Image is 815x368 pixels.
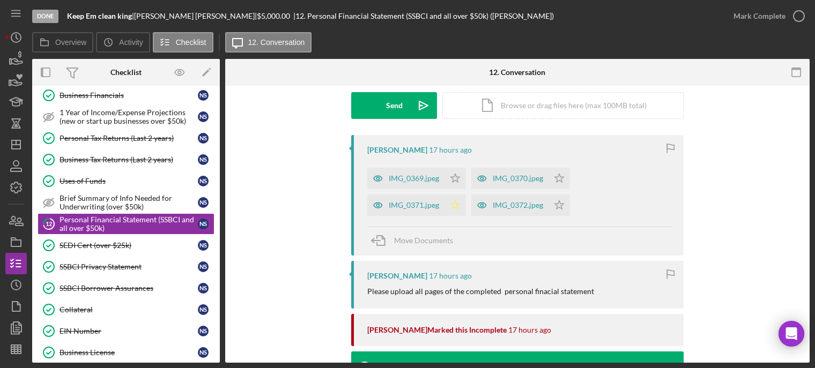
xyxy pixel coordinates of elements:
label: Activity [119,38,143,47]
a: CollateralNS [38,299,214,320]
div: N S [198,283,209,294]
a: 12Personal Financial Statement (SSBCI and all over $50k)NS [38,213,214,235]
button: Mark Complete [723,5,810,27]
time: 2025-08-11 20:54 [429,146,472,154]
div: 12. Conversation [489,68,545,77]
time: 2025-08-11 20:51 [429,272,472,280]
div: Business Financials [60,91,198,100]
div: Uses of Funds [60,177,198,185]
div: N S [198,176,209,186]
label: 12. Conversation [248,38,305,47]
div: [PERSON_NAME] [PERSON_NAME] | [134,12,257,20]
div: N S [198,326,209,336]
a: SSBCI Privacy StatementNS [38,256,214,277]
div: N S [198,154,209,165]
a: Business Tax Returns (Last 2 years)NS [38,149,214,170]
div: IMG_0372.jpeg [493,201,543,209]
label: Overview [55,38,86,47]
a: EIN NumberNS [38,320,214,342]
div: Business Tax Returns (Last 2 years) [60,155,198,164]
div: Checklist [110,68,142,77]
div: SEDI Cert (over $25k) [60,241,198,250]
button: Checklist [153,32,213,52]
div: N S [198,90,209,101]
div: IMG_0370.jpeg [493,174,543,183]
a: SEDI Cert (over $25k)NS [38,235,214,256]
div: SSBCI Borrower Assurances [60,284,198,292]
div: $5,000.00 [257,12,293,20]
a: SSBCI Borrower AssurancesNS [38,277,214,299]
button: IMG_0372.jpeg [471,194,570,216]
div: N S [198,219,209,229]
button: IMG_0369.jpeg [367,168,466,189]
div: Business License [60,348,198,357]
span: Move Documents [394,236,453,245]
div: Done [32,10,58,23]
div: Send [386,92,403,119]
a: Brief Summary of Info Needed for Underwriting (over $50k)NS [38,192,214,213]
div: N S [198,261,209,272]
div: Personal Financial Statement (SSBCI and all over $50k) [60,215,198,232]
div: N S [198,111,209,122]
div: EIN Number [60,327,198,335]
div: IMG_0371.jpeg [389,201,439,209]
div: Open Intercom Messenger [779,321,804,347]
div: | [67,12,134,20]
a: 1 Year of Income/Expense Projections (new or start up businesses over $50k)NS [38,106,214,127]
label: Checklist [176,38,206,47]
div: N S [198,304,209,315]
button: Move Documents [367,227,464,254]
div: N S [198,347,209,358]
div: [PERSON_NAME] Marked this Incomplete [367,326,507,334]
a: Personal Tax Returns (Last 2 years)NS [38,127,214,149]
div: IMG_0369.jpeg [389,174,439,183]
div: Mark Complete [733,5,786,27]
div: [PERSON_NAME] [367,272,427,280]
a: Business FinancialsNS [38,85,214,106]
tspan: 12 [46,220,52,227]
time: 2025-08-11 20:49 [508,326,551,334]
div: SSBCI Privacy Statement [60,262,198,271]
div: N S [198,197,209,208]
div: [PERSON_NAME] [367,146,427,154]
div: Personal Tax Returns (Last 2 years) [60,134,198,142]
b: Keep Em clean king [67,11,132,20]
button: IMG_0370.jpeg [471,168,570,189]
a: Business LicenseNS [38,342,214,363]
button: IMG_0371.jpeg [367,194,466,216]
button: Activity [96,32,150,52]
div: | 12. Personal Financial Statement (SSBCI and all over $50k) ([PERSON_NAME]) [293,12,554,20]
div: N S [198,240,209,251]
div: N S [198,133,209,144]
button: 12. Conversation [225,32,312,52]
button: Overview [32,32,93,52]
a: Uses of FundsNS [38,170,214,192]
div: 1 Year of Income/Expense Projections (new or start up businesses over $50k) [60,108,198,125]
button: Send [351,92,437,119]
div: Collateral [60,305,198,314]
div: Brief Summary of Info Needed for Underwriting (over $50k) [60,194,198,211]
p: Please upload all pages of the completed personal finacial statement [367,286,594,297]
